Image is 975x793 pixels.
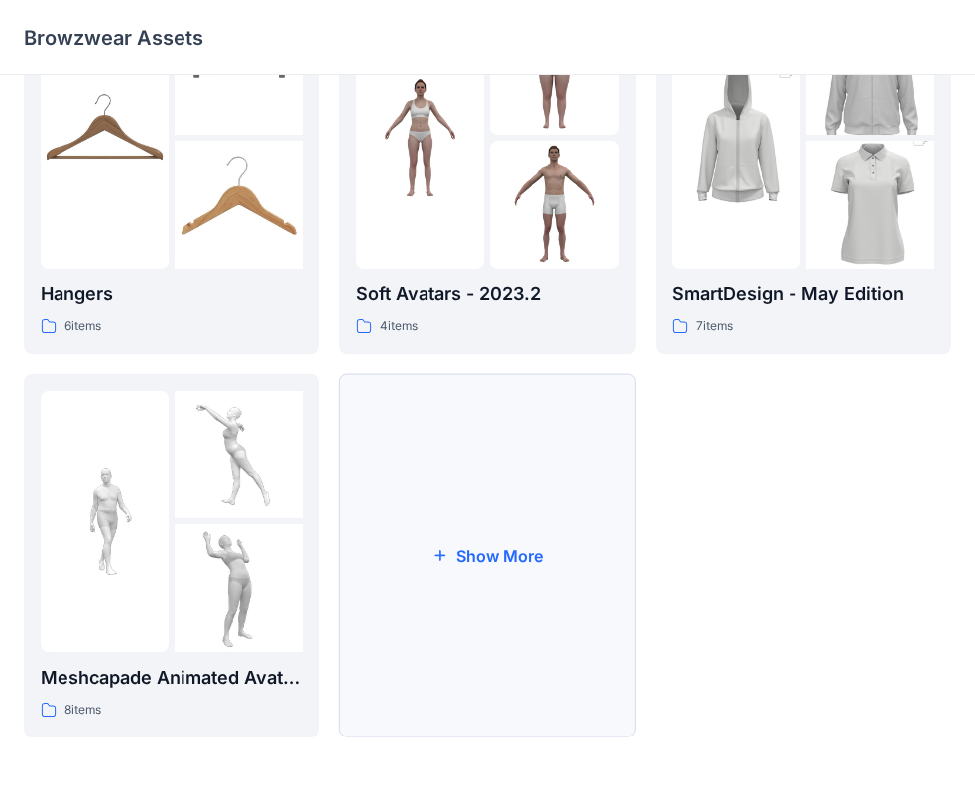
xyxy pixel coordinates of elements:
[41,73,169,201] img: folder 1
[672,281,934,308] p: SmartDesign - May Edition
[696,316,733,337] p: 7 items
[356,281,618,308] p: Soft Avatars - 2023.2
[806,109,934,301] img: folder 3
[24,374,319,737] a: folder 1folder 2folder 3Meshcapade Animated Avatars8items
[175,391,303,518] img: folder 2
[339,374,635,737] button: Show More
[672,42,800,234] img: folder 1
[175,141,303,269] img: folder 3
[380,316,418,337] p: 4 items
[175,524,303,652] img: folder 3
[490,141,618,269] img: folder 3
[356,73,484,201] img: folder 1
[24,24,203,52] p: Browzwear Assets
[41,457,169,585] img: folder 1
[41,664,303,692] p: Meshcapade Animated Avatars
[64,316,101,337] p: 6 items
[64,700,101,721] p: 8 items
[41,281,303,308] p: Hangers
